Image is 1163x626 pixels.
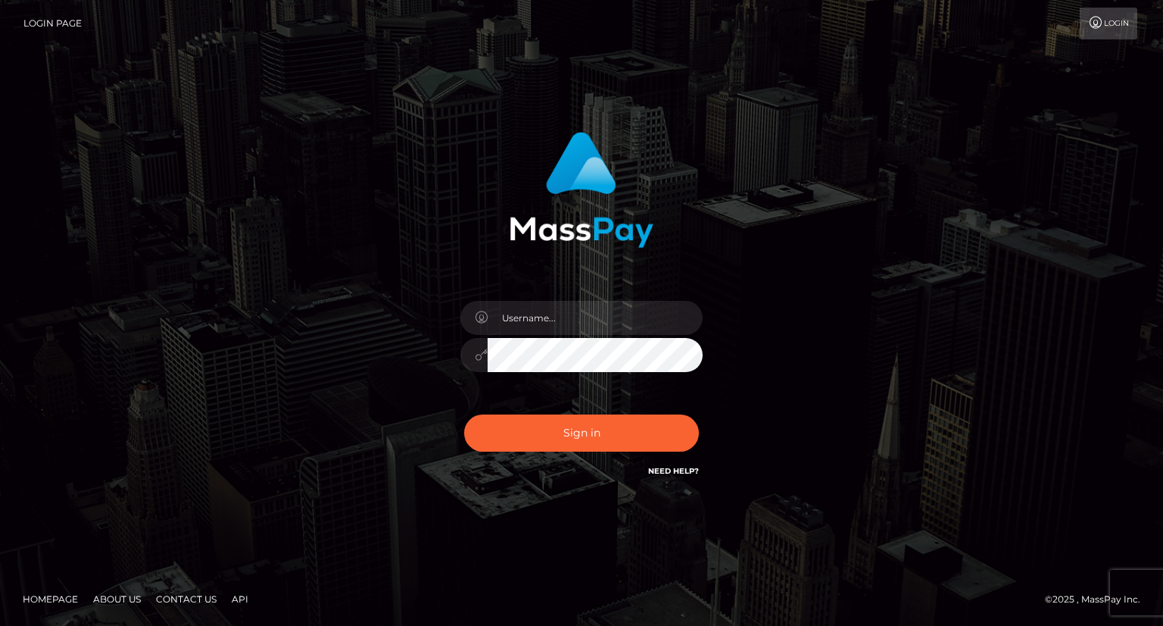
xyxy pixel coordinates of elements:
input: Username... [488,301,703,335]
img: MassPay Login [510,132,653,248]
button: Sign in [464,415,699,452]
a: API [226,587,254,611]
a: Need Help? [648,466,699,476]
a: About Us [87,587,147,611]
a: Homepage [17,587,84,611]
a: Contact Us [150,587,223,611]
div: © 2025 , MassPay Inc. [1045,591,1152,608]
a: Login [1080,8,1137,39]
a: Login Page [23,8,82,39]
